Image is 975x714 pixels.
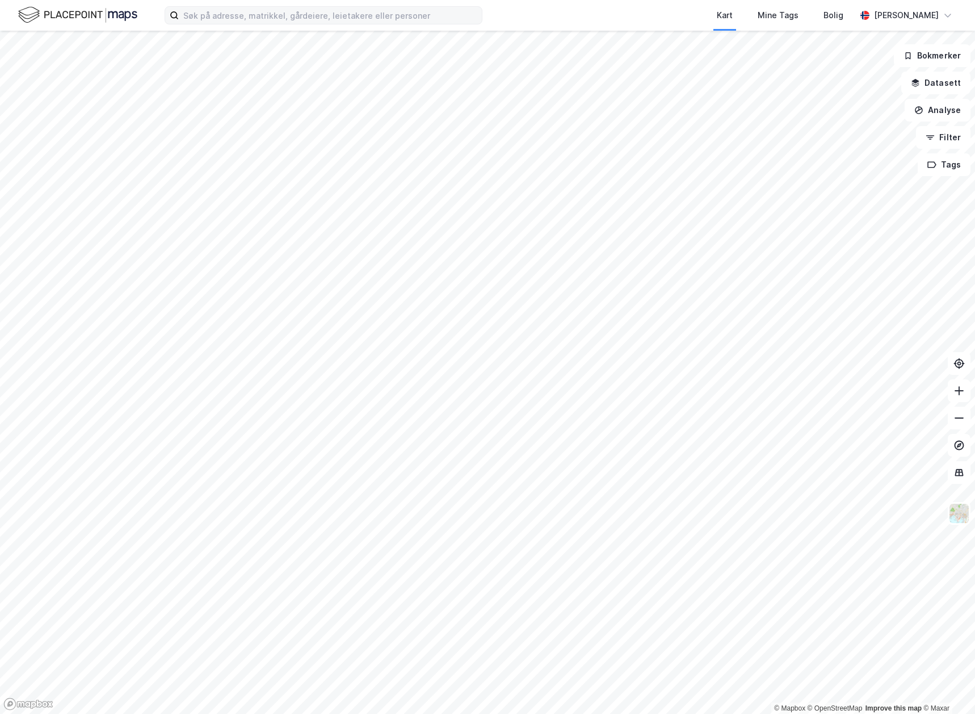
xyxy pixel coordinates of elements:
[758,9,799,22] div: Mine Tags
[823,9,843,22] div: Bolig
[918,659,975,714] div: Kontrollprogram for chat
[918,659,975,714] iframe: Chat Widget
[18,5,137,25] img: logo.f888ab2527a4732fd821a326f86c7f29.svg
[874,9,939,22] div: [PERSON_NAME]
[717,9,733,22] div: Kart
[179,7,482,24] input: Søk på adresse, matrikkel, gårdeiere, leietakere eller personer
